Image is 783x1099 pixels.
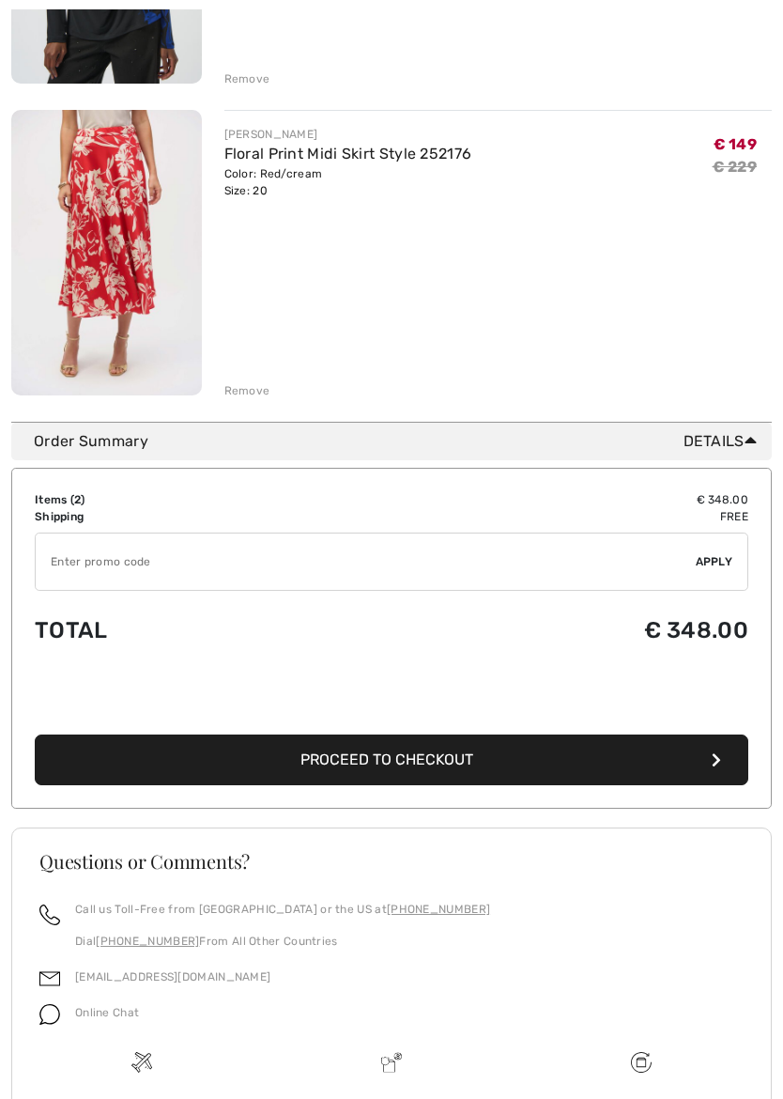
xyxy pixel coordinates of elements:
div: [PERSON_NAME] [224,126,472,143]
span: € 149 [714,135,758,153]
img: chat [39,1004,60,1025]
a: [PHONE_NUMBER] [96,935,199,948]
td: Free [328,508,748,525]
a: Floral Print Midi Skirt Style 252176 [224,145,472,163]
div: Remove [224,70,270,87]
img: Floral Print Midi Skirt Style 252176 [11,110,202,395]
p: Dial From All Other Countries [75,933,490,950]
div: Color: Red/cream Size: 20 [224,165,472,199]
a: [EMAIL_ADDRESS][DOMAIN_NAME] [75,970,270,983]
h3: Questions or Comments? [39,852,744,871]
span: Apply [696,553,733,570]
span: Proceed to Checkout [300,751,473,768]
img: call [39,905,60,925]
img: Free shipping on orders over &#8364;130 [131,1052,152,1073]
iframe: PayPal [35,676,748,728]
td: € 348.00 [328,598,748,662]
td: Shipping [35,508,328,525]
span: 2 [74,493,81,506]
td: € 348.00 [328,491,748,508]
td: Total [35,598,328,662]
img: email [39,968,60,989]
span: Details [683,430,764,453]
img: Delivery is a breeze since we pay the duties! [381,1052,402,1073]
s: € 229 [713,158,758,176]
span: Online Chat [75,1006,139,1019]
td: Items ( ) [35,491,328,508]
input: Promo code [36,534,696,590]
div: Order Summary [34,430,764,453]
button: Proceed to Checkout [35,735,748,785]
div: Remove [224,382,270,399]
img: Free shipping on orders over &#8364;130 [631,1052,652,1073]
p: Call us Toll-Free from [GEOGRAPHIC_DATA] or the US at [75,901,490,918]
a: [PHONE_NUMBER] [387,903,490,916]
